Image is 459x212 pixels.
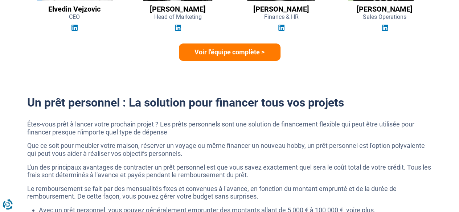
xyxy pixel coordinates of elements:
[264,13,299,20] span: Finance & HR
[27,163,432,179] p: L'un des principaux avantages de contracter un prêt personnel est que vous savez exactement quel ...
[27,96,432,109] h2: Un prêt personnel : La solution pour financer tous vos projets
[363,13,406,20] span: Sales Operations
[27,185,432,200] p: Le remboursement se fait par des mensualités fixes et convenues à l'avance, en fonction du montan...
[382,25,388,31] img: Linkedin Audrey De Tremerie
[278,25,284,31] img: Linkedin Jihane El Khyari
[179,43,280,61] a: Voir l'équipe complète >
[27,120,432,136] p: Êtes-vous prêt à lancer votre prochain projet ? Les prêts personnels sont une solution de finance...
[27,142,432,157] p: Que ce soit pour meubler votre maison, réserver un voyage ou même financer un nouveau hobby, un p...
[175,25,181,31] img: Linkedin Guillaume Georges
[48,5,101,13] h3: Elvedin Vejzovic
[357,5,413,13] h3: [PERSON_NAME]
[253,5,309,13] h3: [PERSON_NAME]
[69,13,80,20] span: CEO
[71,25,78,31] img: Linkedin Elvedin Vejzovic
[150,5,206,13] h3: [PERSON_NAME]
[154,13,202,20] span: Head of Marketing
